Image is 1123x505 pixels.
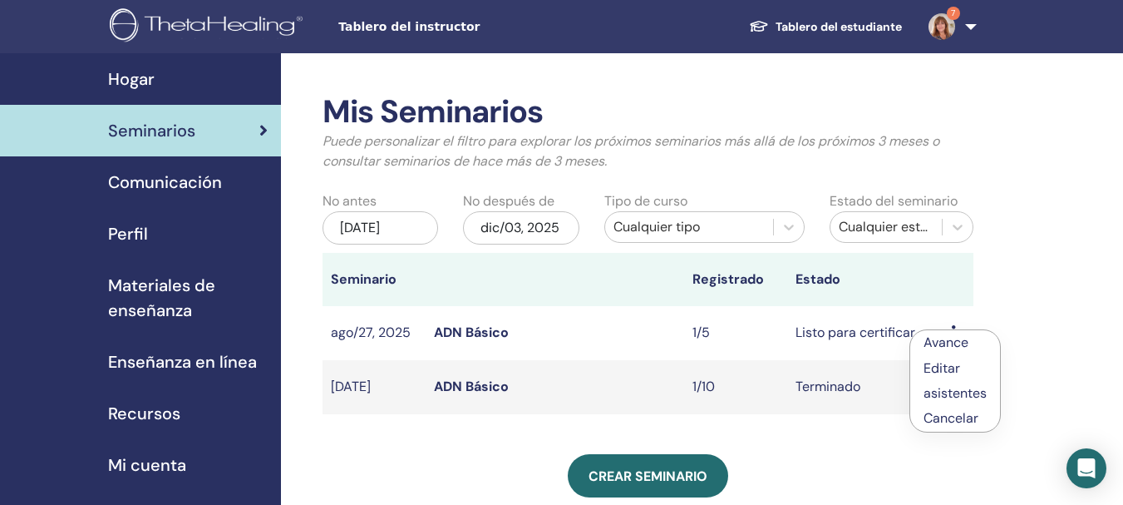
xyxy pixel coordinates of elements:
label: Estado del seminario [830,191,958,211]
a: Tablero del estudiante [736,12,915,42]
span: Mi cuenta [108,453,186,478]
td: 1/10 [684,360,787,414]
span: Hogar [108,67,155,92]
span: Recursos [108,401,180,426]
th: Seminario [323,253,426,306]
span: Comunicación [108,170,222,195]
p: Cancelar [924,408,987,428]
td: Terminado [787,360,942,414]
label: Tipo de curso [604,191,687,211]
div: Open Intercom Messenger [1066,448,1106,488]
span: Materiales de enseñanza [108,273,268,323]
a: Avance [924,334,968,351]
span: Perfil [108,221,148,246]
th: Estado [787,253,942,306]
img: logo.png [110,8,308,46]
td: Listo para certificar [787,306,942,360]
div: Cualquier tipo [613,217,765,237]
img: graduation-cap-white.svg [749,19,769,33]
div: dic/03, 2025 [463,211,579,245]
a: ADN Básico [434,324,509,341]
a: ADN Básico [434,378,509,395]
span: Tablero del instructor [338,18,588,36]
span: Crear seminario [589,468,707,485]
a: asistentes [924,384,987,402]
td: ago/27, 2025 [323,306,426,360]
th: Registrado [684,253,787,306]
label: No después de [463,191,554,211]
h2: Mis Seminarios [323,93,973,131]
p: Puede personalizar el filtro para explorar los próximos seminarios más allá de los próximos 3 mes... [323,131,973,171]
span: Seminarios [108,118,195,143]
div: [DATE] [323,211,438,245]
div: Cualquier estatus [839,217,933,237]
td: [DATE] [323,360,426,414]
a: Crear seminario [568,454,728,498]
img: default.jpg [928,13,955,40]
label: No antes [323,191,377,211]
span: 7 [947,7,960,20]
span: Enseñanza en línea [108,349,257,374]
td: 1/5 [684,306,787,360]
a: Editar [924,359,960,377]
